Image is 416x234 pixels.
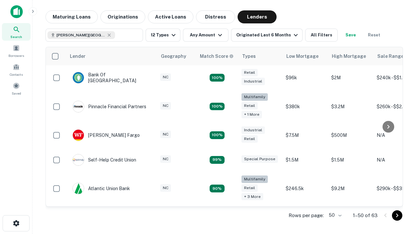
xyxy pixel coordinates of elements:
[236,31,300,39] div: Originated Last 6 Months
[242,52,256,60] div: Types
[241,102,258,110] div: Retail
[241,184,258,192] div: Retail
[73,101,84,112] img: picture
[70,52,85,60] div: Lender
[353,212,378,219] p: 1–50 of 63
[332,52,366,60] div: High Mortgage
[45,10,98,23] button: Maturing Loans
[73,130,84,141] img: picture
[73,183,84,194] img: picture
[392,210,402,221] button: Go to next page
[8,53,24,58] span: Borrowers
[241,69,258,76] div: Retail
[72,72,150,84] div: Bank Of [GEOGRAPHIC_DATA]
[282,123,328,148] td: $7.5M
[210,74,225,82] div: Matching Properties: 15, hasApolloMatch: undefined
[241,135,258,143] div: Retail
[157,47,196,65] th: Geography
[231,29,303,42] button: Originated Last 6 Months
[282,90,328,123] td: $380k
[210,185,225,192] div: Matching Properties: 10, hasApolloMatch: undefined
[66,47,157,65] th: Lender
[241,175,268,183] div: Multifamily
[2,61,31,78] a: Contacts
[340,29,361,42] button: Save your search to get updates of matches that match your search criteria.
[73,72,84,83] img: picture
[241,78,265,85] div: Industrial
[72,101,146,112] div: Pinnacle Financial Partners
[210,103,225,110] div: Matching Properties: 20, hasApolloMatch: undefined
[238,10,277,23] button: Lenders
[196,10,235,23] button: Distress
[160,73,171,81] div: NC
[160,184,171,192] div: NC
[241,111,262,118] div: + 1 more
[12,91,21,96] span: Saved
[286,52,318,60] div: Low Mortgage
[72,154,136,166] div: Self-help Credit Union
[383,182,416,213] iframe: Chat Widget
[364,29,384,42] button: Reset
[183,29,228,42] button: Any Amount
[2,80,31,97] a: Saved
[148,10,193,23] button: Active Loans
[196,47,238,65] th: Capitalize uses an advanced AI algorithm to match your search with the best lender. The match sco...
[328,65,373,90] td: $2M
[2,42,31,59] a: Borrowers
[72,129,140,141] div: [PERSON_NAME] Fargo
[200,53,232,60] h6: Match Score
[241,193,263,201] div: + 3 more
[282,172,328,205] td: $246.5k
[305,29,338,42] button: All Filters
[73,154,84,165] img: picture
[328,172,373,205] td: $9.2M
[161,52,186,60] div: Geography
[100,10,145,23] button: Originations
[282,65,328,90] td: $96k
[238,47,282,65] th: Types
[160,155,171,163] div: NC
[328,47,373,65] th: High Mortgage
[328,148,373,172] td: $1.5M
[10,34,22,39] span: Search
[146,29,180,42] button: 12 Types
[2,23,31,41] a: Search
[10,72,23,77] span: Contacts
[282,148,328,172] td: $1.5M
[241,126,265,134] div: Industrial
[282,47,328,65] th: Low Mortgage
[326,211,343,220] div: 50
[328,90,373,123] td: $3.2M
[328,123,373,148] td: $500M
[241,93,268,101] div: Multifamily
[160,102,171,110] div: NC
[210,131,225,139] div: Matching Properties: 14, hasApolloMatch: undefined
[10,5,23,18] img: capitalize-icon.png
[241,155,278,163] div: Special Purpose
[57,32,105,38] span: [PERSON_NAME][GEOGRAPHIC_DATA], [GEOGRAPHIC_DATA]
[160,131,171,138] div: NC
[289,212,324,219] p: Rows per page:
[72,183,130,194] div: Atlantic Union Bank
[377,52,404,60] div: Sale Range
[210,156,225,164] div: Matching Properties: 11, hasApolloMatch: undefined
[200,53,234,60] div: Capitalize uses an advanced AI algorithm to match your search with the best lender. The match sco...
